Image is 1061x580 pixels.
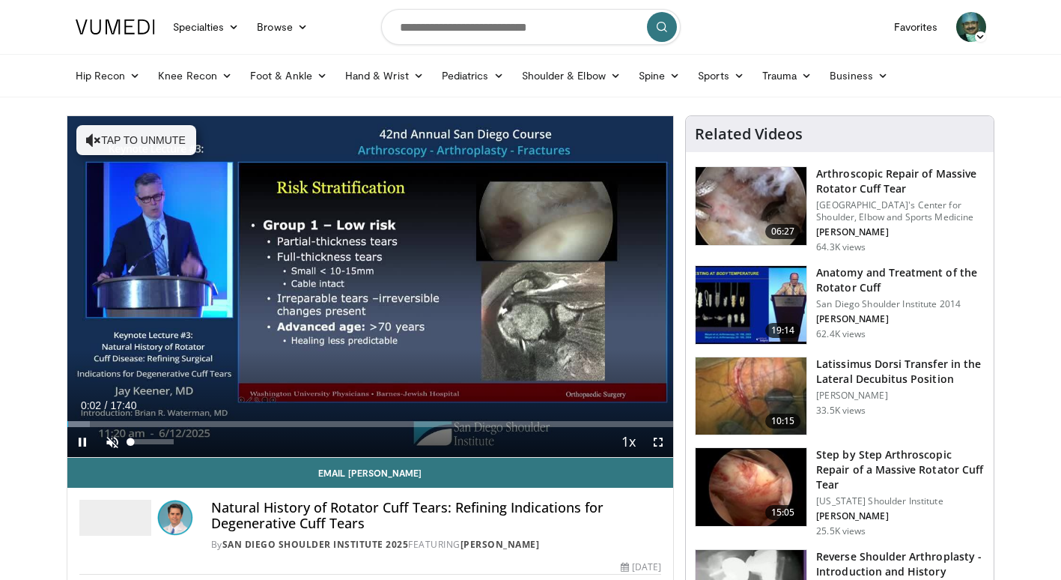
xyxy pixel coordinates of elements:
[433,61,513,91] a: Pediatrics
[79,500,151,536] img: San Diego Shoulder Institute 2025
[67,61,150,91] a: Hip Recon
[816,495,985,507] p: [US_STATE] Shoulder Institute
[241,61,336,91] a: Foot & Ankle
[816,328,866,340] p: 62.4K views
[97,427,127,457] button: Unmute
[816,166,985,196] h3: Arthroscopic Repair of Massive Rotator Cuff Tear
[816,298,985,310] p: San Diego Shoulder Institute 2014
[131,439,174,444] div: Volume Level
[211,500,662,532] h4: Natural History of Rotator Cuff Tears: Refining Indications for Degenerative Cuff Tears
[695,357,985,436] a: 10:15 Latissimus Dorsi Transfer in the Lateral Decubitus Position [PERSON_NAME] 33.5K views
[816,313,985,325] p: [PERSON_NAME]
[164,12,249,42] a: Specialties
[816,525,866,537] p: 25.5K views
[381,9,681,45] input: Search topics, interventions
[816,447,985,492] h3: Step by Step Arthroscopic Repair of a Massive Rotator Cuff Tear
[157,500,193,536] img: Avatar
[885,12,947,42] a: Favorites
[816,199,985,223] p: [GEOGRAPHIC_DATA]'s Center for Shoulder, Elbow and Sports Medicine
[816,241,866,253] p: 64.3K views
[76,19,155,34] img: VuMedi Logo
[816,390,985,402] p: [PERSON_NAME]
[149,61,241,91] a: Knee Recon
[695,125,803,143] h4: Related Videos
[753,61,821,91] a: Trauma
[643,427,673,457] button: Fullscreen
[67,116,674,458] video-js: Video Player
[76,125,196,155] button: Tap to unmute
[696,266,806,344] img: 58008271-3059-4eea-87a5-8726eb53a503.150x105_q85_crop-smart_upscale.jpg
[765,323,801,338] span: 19:14
[816,405,866,417] p: 33.5K views
[248,12,317,42] a: Browse
[222,538,409,551] a: San Diego Shoulder Institute 2025
[211,538,662,552] div: By FEATURING
[695,166,985,253] a: 06:27 Arthroscopic Repair of Massive Rotator Cuff Tear [GEOGRAPHIC_DATA]'s Center for Shoulder, E...
[613,427,643,457] button: Playback Rate
[816,265,985,295] h3: Anatomy and Treatment of the Rotator Cuff
[956,12,986,42] img: Avatar
[695,265,985,345] a: 19:14 Anatomy and Treatment of the Rotator Cuff San Diego Shoulder Institute 2014 [PERSON_NAME] 6...
[621,561,661,574] div: [DATE]
[630,61,689,91] a: Spine
[765,505,801,520] span: 15:05
[81,399,101,411] span: 0:02
[821,61,897,91] a: Business
[67,427,97,457] button: Pause
[689,61,753,91] a: Sports
[816,510,985,522] p: [PERSON_NAME]
[696,448,806,526] img: 7cd5bdb9-3b5e-40f2-a8f4-702d57719c06.150x105_q85_crop-smart_upscale.jpg
[696,167,806,245] img: 281021_0002_1.png.150x105_q85_crop-smart_upscale.jpg
[816,357,985,387] h3: Latissimus Dorsi Transfer in the Lateral Decubitus Position
[110,399,136,411] span: 17:40
[460,538,540,551] a: [PERSON_NAME]
[67,458,674,488] a: Email [PERSON_NAME]
[67,421,674,427] div: Progress Bar
[765,414,801,429] span: 10:15
[765,224,801,239] span: 06:27
[816,226,985,238] p: [PERSON_NAME]
[513,61,630,91] a: Shoulder & Elbow
[105,399,108,411] span: /
[336,61,433,91] a: Hand & Wrist
[816,549,985,579] h3: Reverse Shoulder Arthroplasty - Introduction and History
[696,357,806,435] img: 38501_0000_3.png.150x105_q85_crop-smart_upscale.jpg
[695,447,985,537] a: 15:05 Step by Step Arthroscopic Repair of a Massive Rotator Cuff Tear [US_STATE] Shoulder Institu...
